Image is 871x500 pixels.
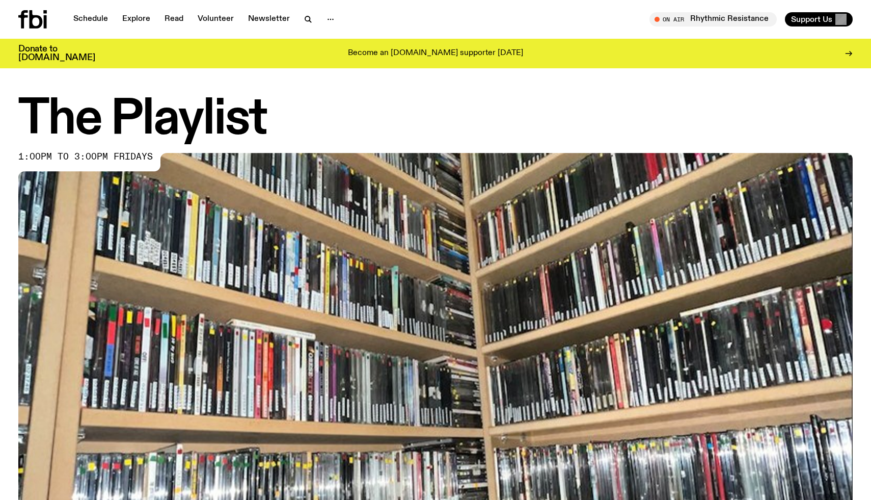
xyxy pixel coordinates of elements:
h1: The Playlist [18,97,853,143]
span: Support Us [791,15,832,24]
p: Become an [DOMAIN_NAME] supporter [DATE] [348,49,523,58]
a: Newsletter [242,12,296,27]
a: Read [158,12,189,27]
a: Explore [116,12,156,27]
a: Volunteer [192,12,240,27]
span: 1:00pm to 3:00pm fridays [18,153,153,161]
a: Schedule [67,12,114,27]
span: Tune in live [661,15,772,23]
button: On AirRhythmic Resistance [649,12,777,27]
button: Support Us [785,12,853,27]
h3: Donate to [DOMAIN_NAME] [18,45,95,62]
